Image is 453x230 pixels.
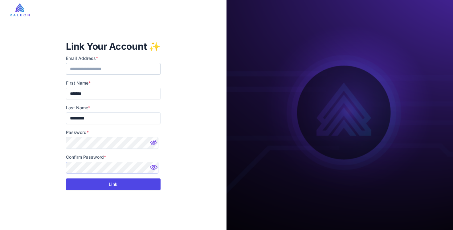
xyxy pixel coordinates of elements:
h1: Link Your Account ✨ [66,40,160,52]
img: raleon-logo-whitebg.9aac0268.jpg [10,3,30,16]
label: Email Address [66,55,160,62]
label: First Name [66,80,160,86]
label: Confirm Password [66,154,160,161]
button: Link [66,178,160,190]
label: Password [66,129,160,136]
label: Last Name [66,104,160,111]
img: Password hidden [148,163,161,175]
img: Password hidden [148,138,161,151]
